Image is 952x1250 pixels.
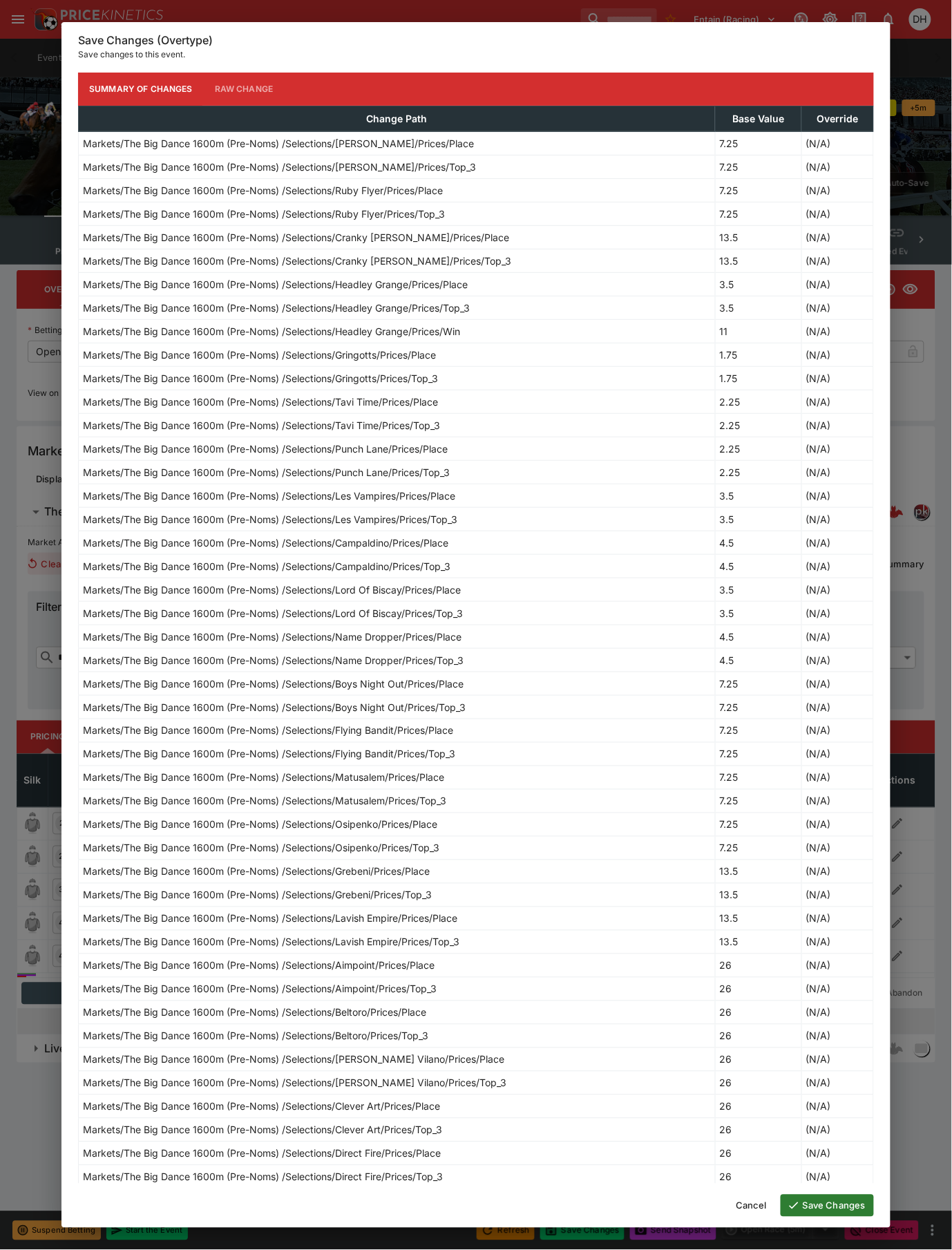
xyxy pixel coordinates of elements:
td: 7.25 [715,766,801,789]
p: Markets/The Big Dance 1600m (Pre-Noms) /Selections/Flying Bandit/Prices/Place [83,723,453,738]
p: Markets/The Big Dance 1600m (Pre-Noms) /Selections/Lord Of Biscay/Prices/Place [83,583,461,597]
td: (N/A) [801,507,873,531]
td: (N/A) [801,225,873,249]
button: Save Changes [781,1195,874,1217]
p: Markets/The Big Dance 1600m (Pre-Noms) /Selections/Cranky [PERSON_NAME]/Prices/Top_3 [83,254,511,268]
td: (N/A) [801,883,873,907]
p: Markets/The Big Dance 1600m (Pre-Noms) /Selections/Headley Grange/Prices/Win [83,324,460,339]
td: (N/A) [801,366,873,390]
td: (N/A) [801,343,873,366]
p: Markets/The Big Dance 1600m (Pre-Noms) /Selections/Direct Fire/Prices/Place [83,1146,441,1161]
td: 26 [715,1095,801,1118]
td: (N/A) [801,813,873,836]
td: 7.25 [715,155,801,178]
td: 3.5 [715,484,801,507]
p: Markets/The Big Dance 1600m (Pre-Noms) /Selections/Tavi Time/Prices/Top_3 [83,418,440,433]
td: (N/A) [801,766,873,789]
td: 7.25 [715,789,801,813]
p: Markets/The Big Dance 1600m (Pre-Noms) /Selections/Tavi Time/Prices/Place [83,395,438,409]
td: (N/A) [801,460,873,484]
td: (N/A) [801,531,873,554]
td: 26 [715,1118,801,1142]
p: Markets/The Big Dance 1600m (Pre-Noms) /Selections/Name Dropper/Prices/Place [83,629,461,644]
td: (N/A) [801,1118,873,1142]
td: (N/A) [801,601,873,625]
p: Markets/The Big Dance 1600m (Pre-Noms) /Selections/Flying Bandit/Prices/Top_3 [83,747,455,761]
p: Markets/The Big Dance 1600m (Pre-Noms) /Selections/[PERSON_NAME]/Prices/Place [83,136,474,151]
p: Markets/The Big Dance 1600m (Pre-Noms) /Selections/Headley Grange/Prices/Top_3 [83,301,470,315]
td: (N/A) [801,1024,873,1048]
td: 7.25 [715,836,801,860]
td: 11 [715,319,801,343]
p: Markets/The Big Dance 1600m (Pre-Noms) /Selections/Gringotts/Prices/Place [83,348,436,362]
p: Markets/The Big Dance 1600m (Pre-Noms) /Selections/[PERSON_NAME] Vilano/Prices/Top_3 [83,1076,506,1090]
td: (N/A) [801,930,873,954]
td: (N/A) [801,1001,873,1024]
td: 13.5 [715,860,801,883]
td: (N/A) [801,249,873,272]
td: 7.25 [715,719,801,742]
td: 7.25 [715,742,801,766]
td: 26 [715,1142,801,1165]
td: (N/A) [801,1071,873,1095]
td: 3.5 [715,272,801,296]
p: Markets/The Big Dance 1600m (Pre-Noms) /Selections/Punch Lane/Prices/Top_3 [83,465,450,480]
td: 26 [715,1024,801,1048]
td: (N/A) [801,648,873,672]
td: (N/A) [801,390,873,413]
td: (N/A) [801,578,873,601]
p: Markets/The Big Dance 1600m (Pre-Noms) /Selections/Osipenko/Prices/Place [83,817,437,832]
p: Save changes to this event. [78,48,874,61]
td: (N/A) [801,131,873,155]
p: Markets/The Big Dance 1600m (Pre-Noms) /Selections/Boys Night Out/Prices/Place [83,676,464,691]
td: 26 [715,1165,801,1189]
p: Markets/The Big Dance 1600m (Pre-Noms) /Selections/Clever Art/Prices/Top_3 [83,1123,442,1137]
p: Markets/The Big Dance 1600m (Pre-Noms) /Selections/Name Dropper/Prices/Top_3 [83,653,464,667]
td: 7.25 [715,178,801,202]
td: (N/A) [801,1165,873,1189]
td: (N/A) [801,695,873,719]
p: Markets/The Big Dance 1600m (Pre-Noms) /Selections/Gringotts/Prices/Top_3 [83,371,438,386]
td: 1.75 [715,366,801,390]
td: (N/A) [801,484,873,507]
td: 13.5 [715,907,801,930]
p: Markets/The Big Dance 1600m (Pre-Noms) /Selections/Grebeni/Prices/Place [83,864,430,879]
td: (N/A) [801,977,873,1001]
td: 7.25 [715,672,801,695]
td: (N/A) [801,554,873,578]
p: Markets/The Big Dance 1600m (Pre-Noms) /Selections/Matusalem/Prices/Top_3 [83,794,446,808]
td: 7.25 [715,813,801,836]
td: 7.25 [715,202,801,225]
th: Change Path [79,106,716,131]
button: Cancel [727,1195,775,1217]
p: Markets/The Big Dance 1600m (Pre-Noms) /Selections/Ruby Flyer/Prices/Top_3 [83,207,445,221]
h6: Save Changes (Overtype) [78,33,874,48]
td: (N/A) [801,742,873,766]
td: 26 [715,954,801,977]
td: (N/A) [801,296,873,319]
p: Markets/The Big Dance 1600m (Pre-Noms) /Selections/Direct Fire/Prices/Top_3 [83,1170,443,1184]
td: 3.5 [715,578,801,601]
p: Markets/The Big Dance 1600m (Pre-Noms) /Selections/Lavish Empire/Prices/Top_3 [83,935,459,949]
td: (N/A) [801,625,873,648]
th: Override [801,106,873,131]
td: 4.5 [715,554,801,578]
td: 2.25 [715,413,801,437]
td: 2.25 [715,460,801,484]
td: (N/A) [801,178,873,202]
p: Markets/The Big Dance 1600m (Pre-Noms) /Selections/Les Vampires/Prices/Place [83,489,455,503]
td: 13.5 [715,930,801,954]
td: 4.5 [715,625,801,648]
td: 1.75 [715,343,801,366]
button: Raw Change [204,73,285,106]
p: Markets/The Big Dance 1600m (Pre-Noms) /Selections/Campaldino/Prices/Place [83,536,448,550]
td: 3.5 [715,601,801,625]
td: (N/A) [801,1048,873,1071]
td: 4.5 [715,531,801,554]
td: 2.25 [715,390,801,413]
p: Markets/The Big Dance 1600m (Pre-Noms) /Selections/Headley Grange/Prices/Place [83,277,468,292]
p: Markets/The Big Dance 1600m (Pre-Noms) /Selections/Cranky [PERSON_NAME]/Prices/Place [83,230,509,245]
td: 7.25 [715,131,801,155]
td: (N/A) [801,319,873,343]
td: 3.5 [715,507,801,531]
